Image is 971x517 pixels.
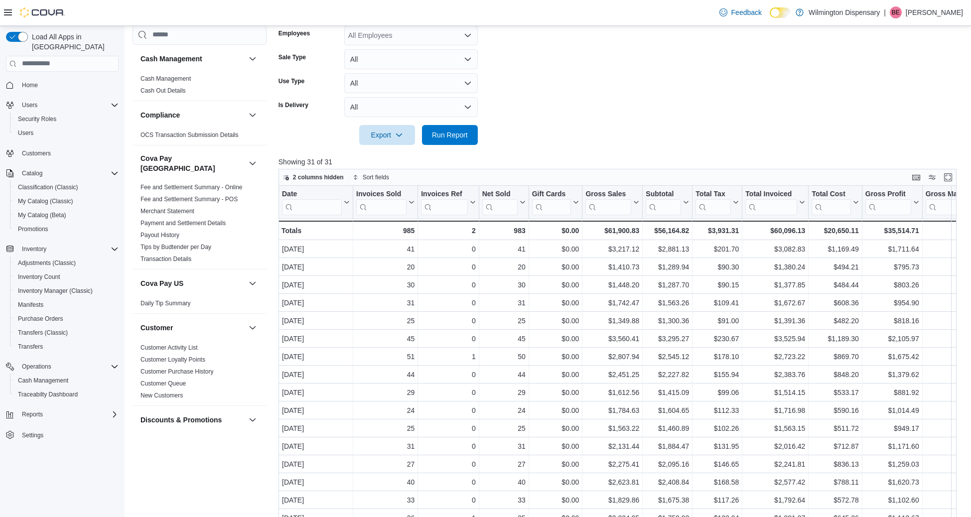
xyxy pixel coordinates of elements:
[926,171,938,183] button: Display options
[140,75,191,83] span: Cash Management
[646,297,689,309] div: $1,563.26
[421,297,475,309] div: 0
[422,125,478,145] button: Run Report
[14,181,119,193] span: Classification (Classic)
[282,261,350,273] div: [DATE]
[10,374,123,388] button: Cash Management
[10,126,123,140] button: Users
[745,243,805,255] div: $3,082.83
[28,32,119,52] span: Load All Apps in [GEOGRAPHIC_DATA]
[812,279,858,291] div: $484.44
[585,261,639,273] div: $1,410.73
[14,181,82,193] a: Classification (Classic)
[140,219,226,227] span: Payment and Settlement Details
[745,189,805,215] button: Total Invoiced
[731,7,762,17] span: Feedback
[140,368,214,375] a: Customer Purchase History
[10,312,123,326] button: Purchase Orders
[14,209,70,221] a: My Catalog (Beta)
[282,315,350,327] div: [DATE]
[14,388,119,400] span: Traceabilty Dashboard
[10,388,123,401] button: Traceabilty Dashboard
[140,299,191,307] span: Daily Tip Summary
[532,189,579,215] button: Gift Cards
[282,351,350,363] div: [DATE]
[14,285,97,297] a: Inventory Manager (Classic)
[247,109,259,121] button: Compliance
[532,261,579,273] div: $0.00
[22,101,37,109] span: Users
[532,189,571,199] div: Gift Cards
[140,184,243,191] a: Fee and Settlement Summary - Online
[140,110,245,120] button: Compliance
[745,225,805,237] div: $60,096.13
[18,225,48,233] span: Promotions
[20,7,65,17] img: Cova
[421,315,475,327] div: 0
[14,271,64,283] a: Inventory Count
[140,255,191,263] span: Transaction Details
[865,333,919,345] div: $2,105.97
[18,315,63,323] span: Purchase Orders
[14,257,119,269] span: Adjustments (Classic)
[464,31,472,39] button: Open list of options
[10,222,123,236] button: Promotions
[278,157,964,167] p: Showing 31 of 31
[745,261,805,273] div: $1,380.24
[865,189,911,199] div: Gross Profit
[18,301,43,309] span: Manifests
[18,429,47,441] a: Settings
[140,87,186,94] a: Cash Out Details
[482,297,526,309] div: 31
[812,189,850,215] div: Total Cost
[18,273,60,281] span: Inventory Count
[356,261,415,273] div: 20
[18,183,78,191] span: Classification (Classic)
[421,243,475,255] div: 0
[2,146,123,160] button: Customers
[695,279,739,291] div: $90.15
[532,351,579,363] div: $0.00
[585,225,639,237] div: $61,900.83
[646,189,689,215] button: Subtotal
[356,351,415,363] div: 51
[421,333,475,345] div: 0
[344,97,478,117] button: All
[140,300,191,307] a: Daily Tip Summary
[2,427,123,442] button: Settings
[585,189,639,215] button: Gross Sales
[140,54,245,64] button: Cash Management
[715,2,766,22] a: Feedback
[421,189,467,215] div: Invoices Ref
[812,297,858,309] div: $608.36
[18,390,78,398] span: Traceabilty Dashboard
[482,333,526,345] div: 45
[279,171,348,183] button: 2 columns hidden
[432,130,468,140] span: Run Report
[18,287,93,295] span: Inventory Manager (Classic)
[646,225,689,237] div: $56,164.82
[140,344,198,351] a: Customer Activity List
[14,223,52,235] a: Promotions
[10,340,123,354] button: Transfers
[140,153,245,173] button: Cova Pay [GEOGRAPHIC_DATA]
[18,147,119,159] span: Customers
[363,173,389,181] span: Sort fields
[18,211,66,219] span: My Catalog (Beta)
[282,189,342,199] div: Date
[482,279,526,291] div: 30
[140,278,245,288] button: Cova Pay US
[14,299,47,311] a: Manifests
[247,157,259,169] button: Cova Pay [GEOGRAPHIC_DATA]
[140,323,245,333] button: Customer
[18,243,50,255] button: Inventory
[140,344,198,352] span: Customer Activity List
[14,388,82,400] a: Traceabilty Dashboard
[14,285,119,297] span: Inventory Manager (Classic)
[14,271,119,283] span: Inventory Count
[695,315,739,327] div: $91.00
[278,77,304,85] label: Use Type
[282,297,350,309] div: [DATE]
[890,6,902,18] div: Ben Erichsen
[695,243,739,255] div: $201.70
